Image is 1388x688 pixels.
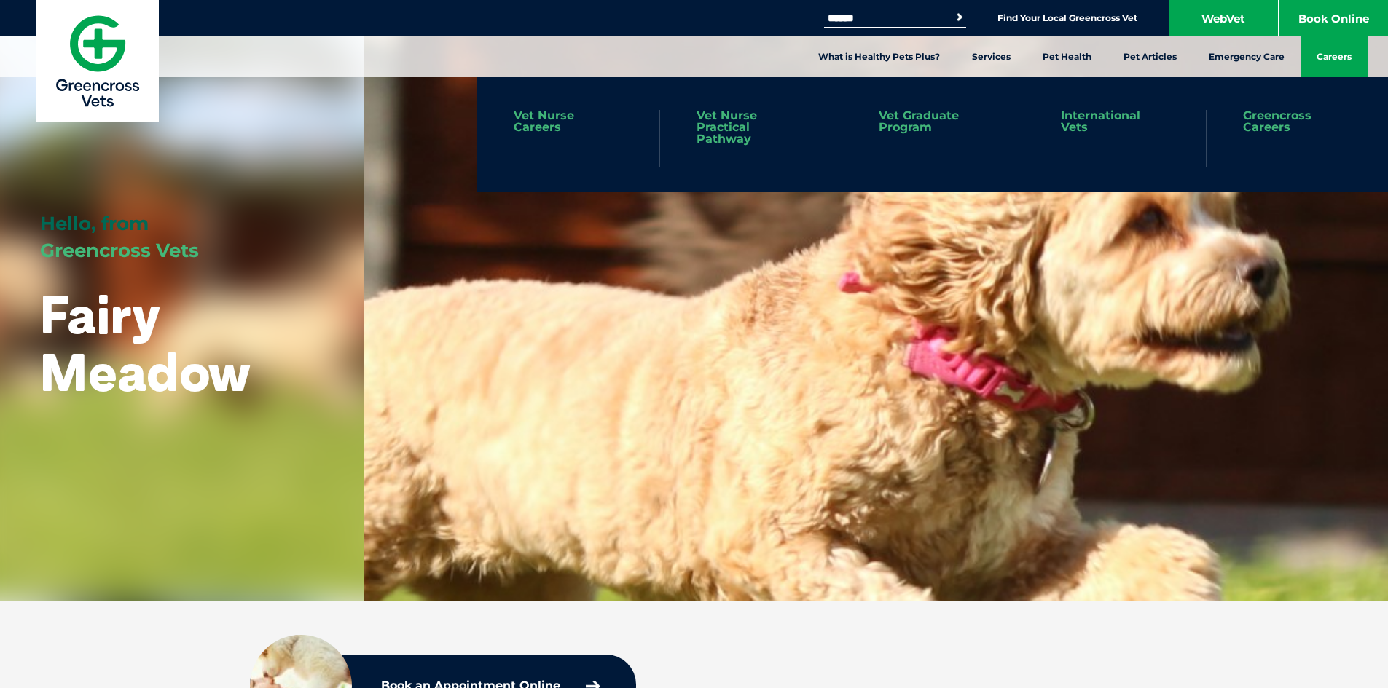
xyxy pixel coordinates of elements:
button: Search [952,10,967,25]
a: Emergency Care [1193,36,1301,77]
a: Careers [1301,36,1368,77]
a: What is Healthy Pets Plus? [802,36,956,77]
h1: Fairy Meadow [40,285,324,400]
a: Vet Graduate Program [879,110,987,133]
span: Hello, from [40,212,149,235]
a: Services [956,36,1027,77]
a: Pet Health [1027,36,1107,77]
a: Vet Nurse Practical Pathway [697,110,805,145]
a: International Vets [1061,110,1169,133]
a: Find Your Local Greencross Vet [997,12,1137,24]
a: Pet Articles [1107,36,1193,77]
a: Greencross Careers [1243,110,1352,133]
a: Vet Nurse Careers [514,110,623,133]
span: Greencross Vets [40,239,199,262]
